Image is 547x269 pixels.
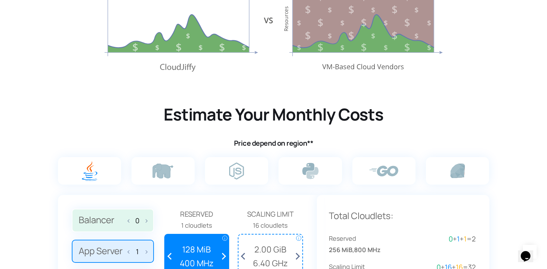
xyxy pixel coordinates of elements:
div: + + = [402,234,476,245]
span: 1 [457,234,460,244]
div: 16 cloudlets [238,220,303,230]
img: python [302,163,319,179]
img: java [82,161,97,181]
span: Reserved [329,234,402,244]
label: Balancer [72,209,154,232]
span: i [296,236,301,241]
span: 128 MiB [168,243,225,256]
img: php [153,164,173,178]
img: ruby [450,164,465,178]
label: App Server [72,240,154,263]
div: 1 cloudlets [164,220,229,230]
iframe: chat widget [518,241,540,262]
input: App Server [132,248,143,256]
div: , [329,234,402,255]
span: i [222,236,227,241]
img: node [229,163,244,179]
span: 2.00 GiB [242,243,299,256]
p: Total Cloudlets: [329,209,476,223]
span: 1 [464,234,467,244]
span: 256 MiB [329,245,352,255]
span: Reserved [164,209,229,220]
h4: Price depend on region** [56,139,491,148]
span: 2 [472,234,476,244]
span: 0 [449,234,453,244]
span: Scaling Limit [238,209,303,220]
input: Balancer [132,217,143,225]
h2: Estimate Your Monthly Costs [56,104,491,125]
span: 800 MHz [354,245,381,255]
img: go [369,166,398,176]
